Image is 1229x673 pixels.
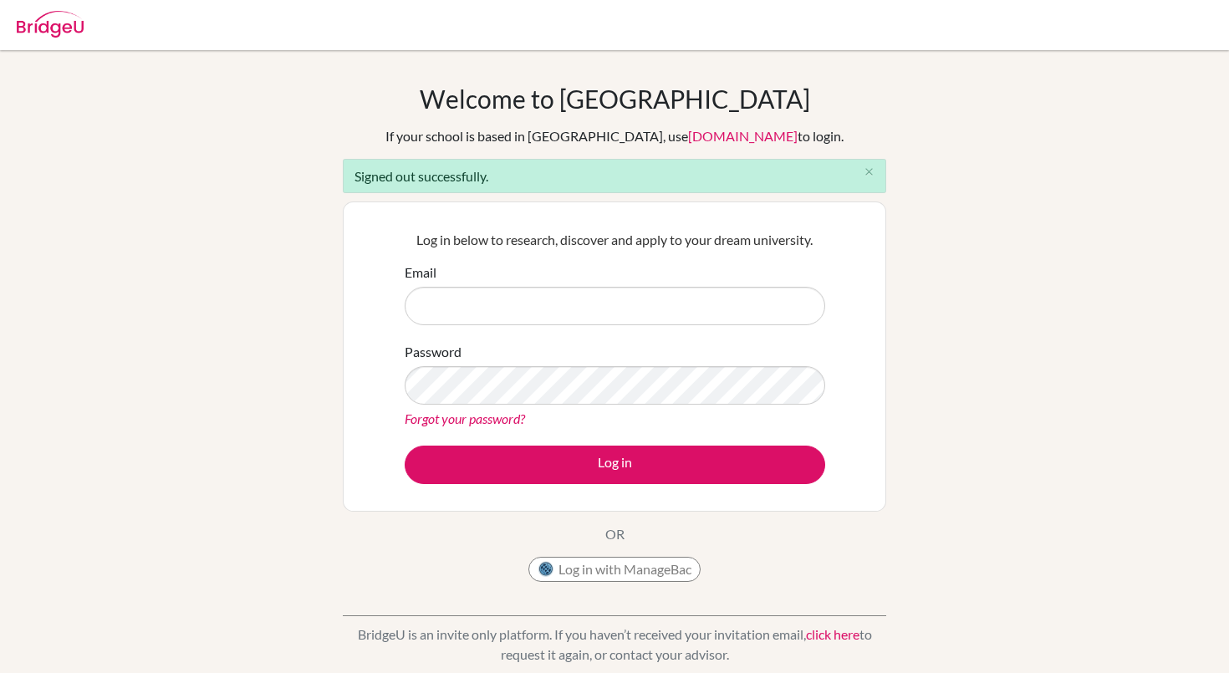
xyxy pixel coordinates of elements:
p: Log in below to research, discover and apply to your dream university. [405,230,825,250]
label: Password [405,342,462,362]
p: BridgeU is an invite only platform. If you haven’t received your invitation email, to request it ... [343,625,886,665]
h1: Welcome to [GEOGRAPHIC_DATA] [420,84,810,114]
iframe: Intercom live chat [1172,616,1212,656]
a: Forgot your password? [405,410,525,426]
img: Bridge-U [17,11,84,38]
a: click here [806,626,859,642]
button: Close [852,160,885,185]
button: Log in with ManageBac [528,557,701,582]
i: close [863,166,875,178]
label: Email [405,263,436,283]
button: Log in [405,446,825,484]
a: [DOMAIN_NAME] [688,128,798,144]
p: OR [605,524,625,544]
div: If your school is based in [GEOGRAPHIC_DATA], use to login. [385,126,844,146]
div: Signed out successfully. [343,159,886,193]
